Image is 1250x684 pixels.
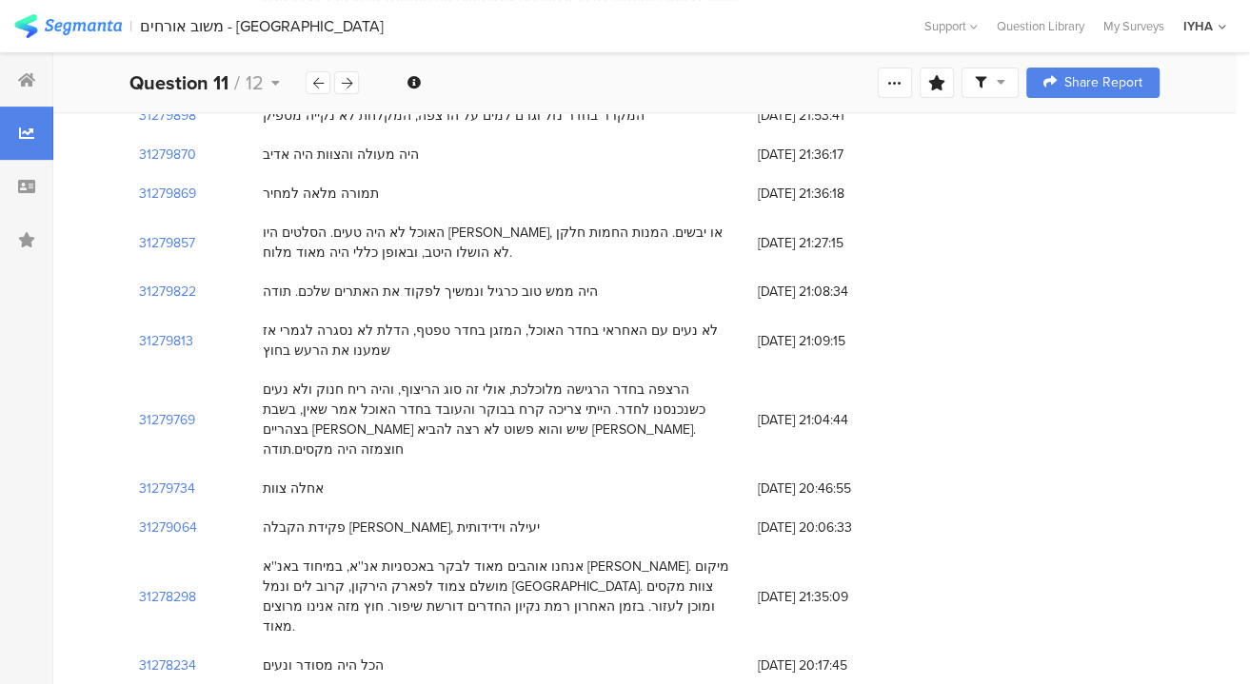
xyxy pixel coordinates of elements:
div: האוכל לא היה טעים. הסלטים היו [PERSON_NAME], או יבשים. המנות החמות חלקן לא הושלו היטב, ובאופן כלל... [263,223,739,263]
section: 31279064 [139,518,197,537]
div: תמורה מלאה למחיר [263,184,379,204]
div: הכל היה מסודר ונעים [263,655,384,675]
div: | [129,15,132,37]
a: My Surveys [1094,17,1174,35]
div: Support [924,11,978,41]
section: 31279822 [139,282,196,302]
section: 31279870 [139,145,196,165]
span: / [234,68,240,97]
span: [DATE] 21:53:41 [758,106,910,126]
div: משוב אורחים - [GEOGRAPHIC_DATA] [140,17,384,35]
section: 31279769 [139,410,195,430]
div: IYHA [1183,17,1213,35]
div: היה ממש טוב כרגיל ונמשיך לפקוד את האתרים שלכם. תודה [263,282,598,302]
section: 31279898 [139,106,196,126]
span: [DATE] 21:09:15 [758,331,910,351]
section: 31279857 [139,233,195,253]
span: [DATE] 20:17:45 [758,655,910,675]
span: [DATE] 21:35:09 [758,587,910,607]
span: [DATE] 21:04:44 [758,410,910,430]
div: לא נעים עם האחראי בחדר האוכל, המזגן בחדר טפטף, הדלת לא נסגרה לגמרי אז שמענו את הרעש בחוץ [263,321,739,361]
span: [DATE] 21:27:15 [758,233,910,253]
span: [DATE] 21:36:18 [758,184,910,204]
div: היה מעולה והצוות היה אדיב [263,145,419,165]
img: segmanta logo [14,14,122,38]
div: המקרר בחדר נזל וגרם למים על הרצפה, המקלחת לא נקייה מספיק [263,106,645,126]
div: אחלה צוות [263,479,324,498]
div: אנחנו אוהבים מאוד לבקר באכסניות אנ''א, במיחוד באנ''א [PERSON_NAME]. מיקום מושלם צמוד לפארק הירקון... [263,557,739,636]
section: 31278298 [139,587,196,607]
span: [DATE] 20:46:55 [758,479,910,498]
span: [DATE] 21:36:17 [758,145,910,165]
span: [DATE] 20:06:33 [758,518,910,537]
a: Question Library [987,17,1094,35]
section: 31278234 [139,655,196,675]
section: 31279813 [139,331,193,351]
section: 31279734 [139,479,195,498]
div: הרצפה בחדר הרגישה מלוכלכת, אולי זה סוג הריצוף, והיה ריח חנוק ולא נעים כשנכנסנו לחדר. הייתי צריכה ... [263,380,739,459]
span: Share Report [1064,76,1142,89]
span: [DATE] 21:08:34 [758,282,910,302]
span: 12 [246,68,264,97]
section: 31279869 [139,184,196,204]
b: Question 11 [129,68,228,97]
div: פקידת הקבלה [PERSON_NAME], יעילה וידידותית [263,518,540,537]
